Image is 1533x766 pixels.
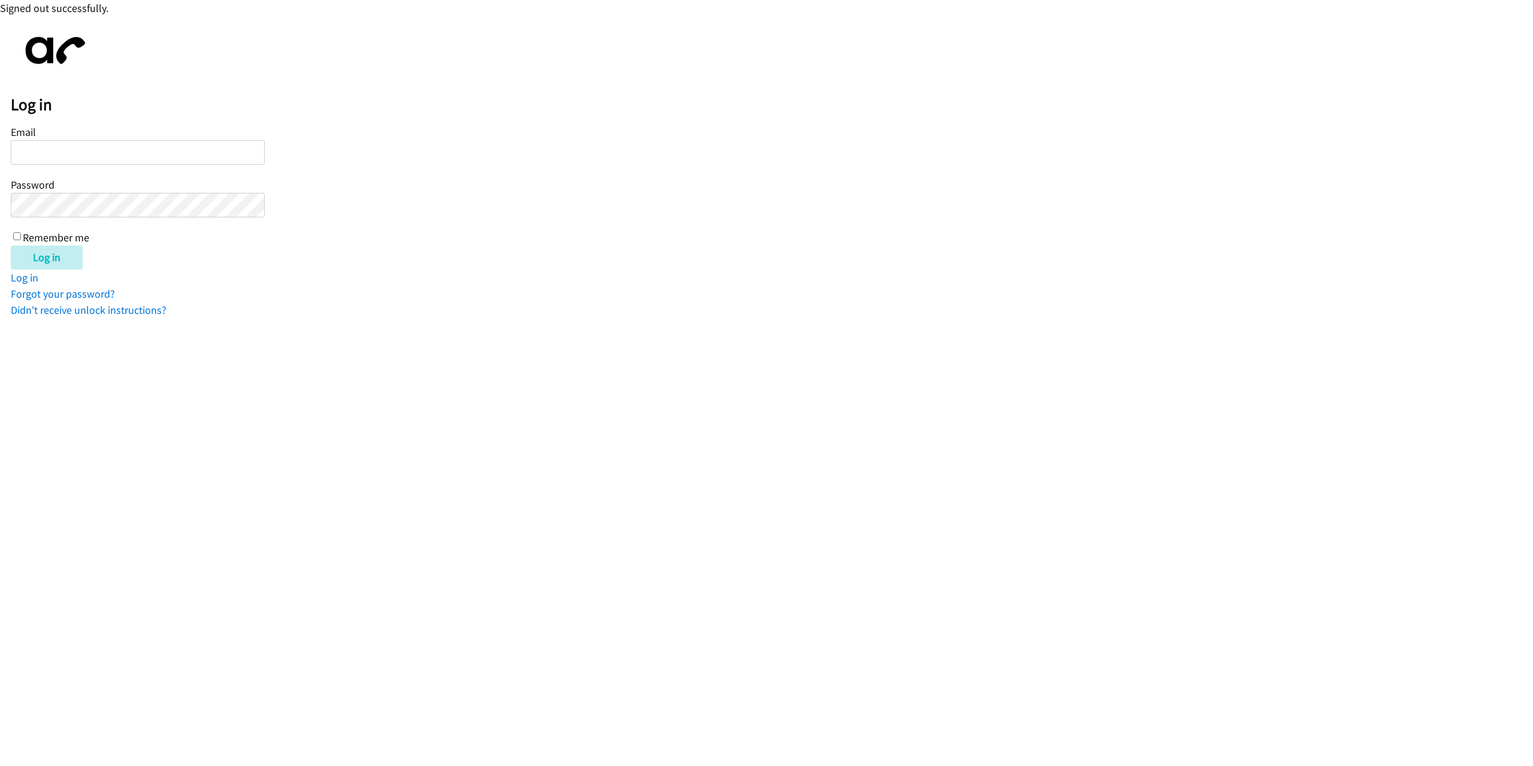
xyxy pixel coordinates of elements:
[23,231,89,244] label: Remember me
[11,125,36,139] label: Email
[11,287,115,301] a: Forgot your password?
[11,246,83,270] input: Log in
[11,178,54,192] label: Password
[11,95,1533,115] h2: Log in
[11,271,38,284] a: Log in
[11,303,166,317] a: Didn't receive unlock instructions?
[11,27,95,74] img: aphone-8a226864a2ddd6a5e75d1ebefc011f4aa8f32683c2d82f3fb0802fe031f96514.svg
